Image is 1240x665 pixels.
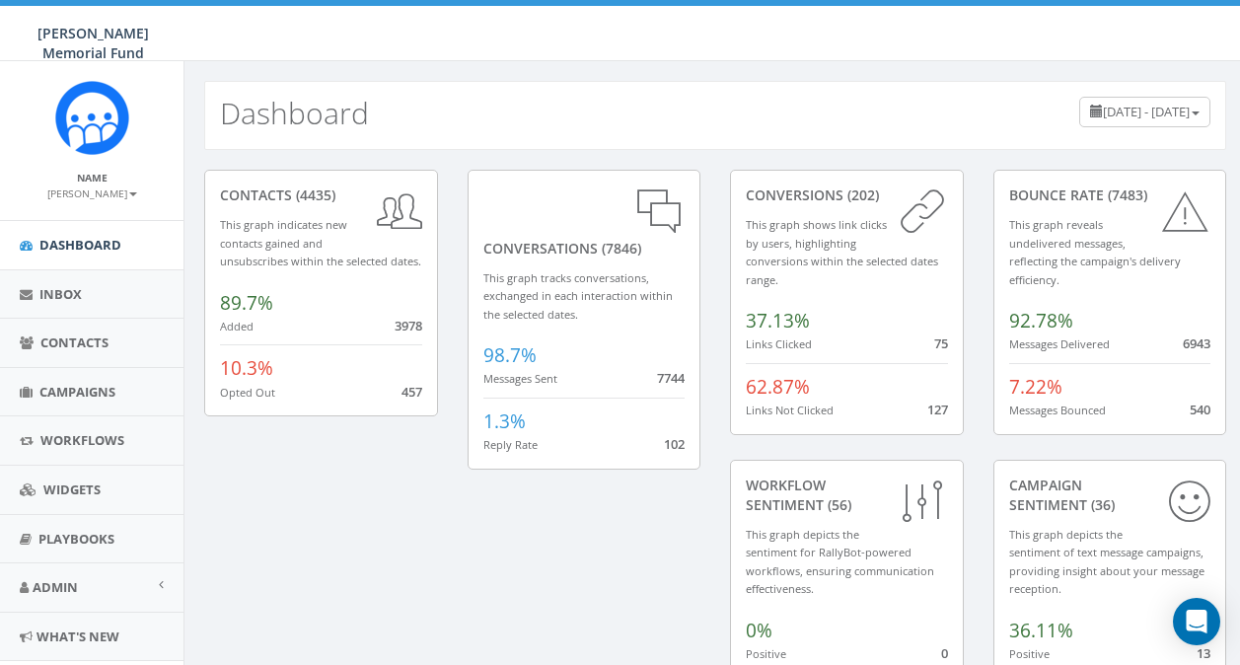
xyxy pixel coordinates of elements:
[843,185,879,204] span: (202)
[657,369,685,387] span: 7744
[1197,644,1210,662] span: 13
[33,578,78,596] span: Admin
[220,185,422,205] div: contacts
[37,24,149,62] span: [PERSON_NAME] Memorial Fund
[1190,401,1210,418] span: 540
[47,184,137,201] a: [PERSON_NAME]
[220,355,273,381] span: 10.3%
[746,646,786,661] small: Positive
[746,403,834,417] small: Links Not Clicked
[292,185,335,204] span: (4435)
[934,334,948,352] span: 75
[1183,334,1210,352] span: 6943
[1009,476,1211,515] div: Campaign Sentiment
[38,530,114,548] span: Playbooks
[220,385,275,400] small: Opted Out
[40,431,124,449] span: Workflows
[55,81,129,155] img: Rally_Corp_Icon.png
[483,185,686,259] div: conversations
[1009,646,1050,661] small: Positive
[483,437,538,452] small: Reply Rate
[746,476,948,515] div: Workflow Sentiment
[1009,185,1211,205] div: Bounce Rate
[483,270,673,322] small: This graph tracks conversations, exchanged in each interaction within the selected dates.
[1009,618,1073,643] span: 36.11%
[220,319,254,333] small: Added
[746,185,948,205] div: conversions
[746,217,938,287] small: This graph shows link clicks by users, highlighting conversions within the selected dates range.
[36,628,119,645] span: What's New
[1009,336,1110,351] small: Messages Delivered
[1009,308,1073,333] span: 92.78%
[39,383,115,401] span: Campaigns
[401,383,422,401] span: 457
[40,333,109,351] span: Contacts
[746,374,810,400] span: 62.87%
[39,236,121,254] span: Dashboard
[1009,527,1204,597] small: This graph depicts the sentiment of text message campaigns, providing insight about your message ...
[483,408,526,434] span: 1.3%
[395,317,422,334] span: 3978
[220,97,369,129] h2: Dashboard
[1087,495,1115,514] span: (36)
[746,336,812,351] small: Links Clicked
[39,285,82,303] span: Inbox
[483,342,537,368] span: 98.7%
[1009,217,1181,287] small: This graph reveals undelivered messages, reflecting the campaign's delivery efficiency.
[941,644,948,662] span: 0
[47,186,137,200] small: [PERSON_NAME]
[1009,403,1106,417] small: Messages Bounced
[1173,598,1220,645] div: Open Intercom Messenger
[1009,374,1062,400] span: 7.22%
[664,435,685,453] span: 102
[220,217,421,268] small: This graph indicates new contacts gained and unsubscribes within the selected dates.
[598,239,641,258] span: (7846)
[220,290,273,316] span: 89.7%
[77,171,108,185] small: Name
[746,527,934,597] small: This graph depicts the sentiment for RallyBot-powered workflows, ensuring communication effective...
[824,495,851,514] span: (56)
[746,308,810,333] span: 37.13%
[483,371,557,386] small: Messages Sent
[1103,103,1190,120] span: [DATE] - [DATE]
[927,401,948,418] span: 127
[746,618,772,643] span: 0%
[43,480,101,498] span: Widgets
[1104,185,1147,204] span: (7483)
